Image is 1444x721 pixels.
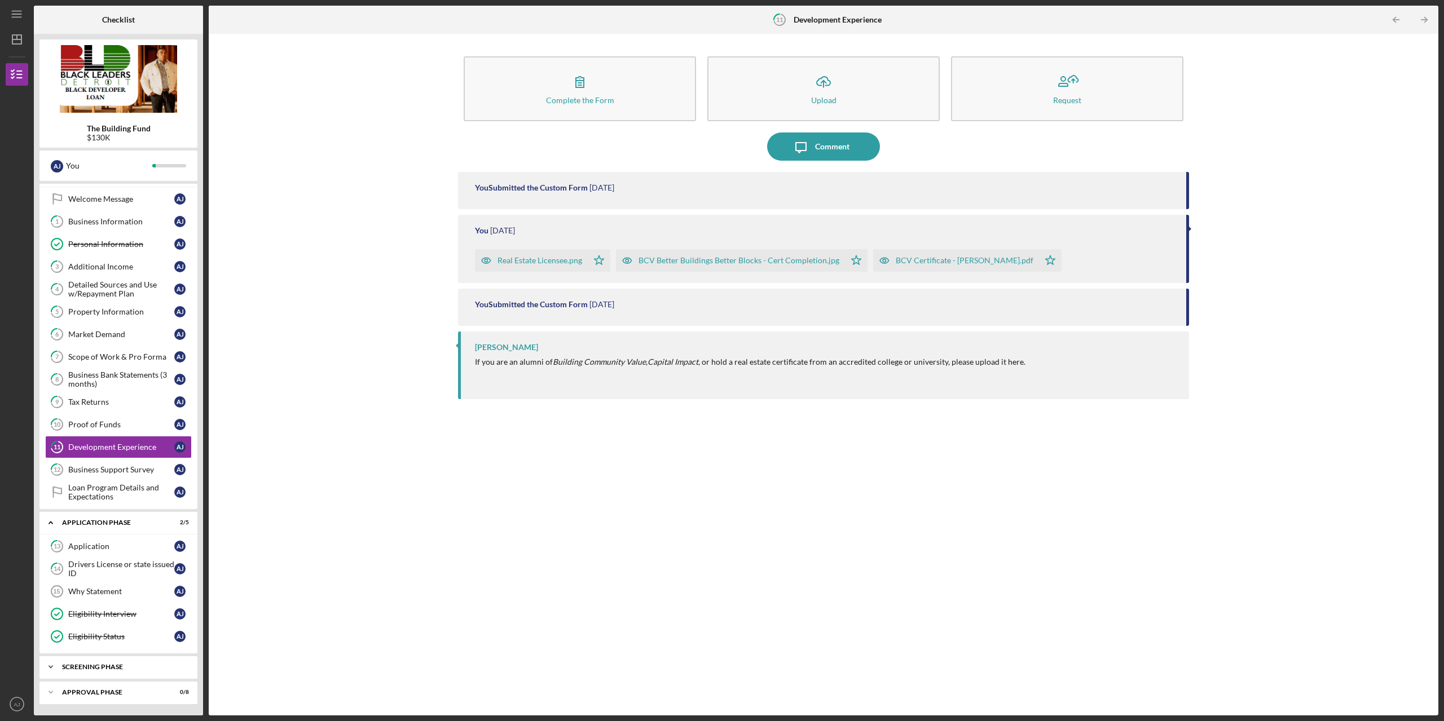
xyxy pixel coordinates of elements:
[68,194,174,204] div: Welcome Message
[174,563,186,574] div: A J
[55,376,59,383] tspan: 8
[45,535,192,558] a: 13ApplicationAJ
[45,346,192,368] a: 7Scope of Work & Pro FormaAJ
[951,56,1183,121] button: Request
[45,580,192,603] a: 15Why StatementAJ
[174,351,186,362] div: A J
[45,481,192,503] a: Loan Program Details and ExpectationsAJ
[45,233,192,255] a: Personal InformationAJ
[68,330,174,339] div: Market Demand
[54,444,60,451] tspan: 11
[873,249,1062,272] button: BCV Certificate - [PERSON_NAME].pdf
[498,256,582,265] div: Real Estate Licensee.png
[55,308,59,316] tspan: 5
[174,238,186,250] div: A J
[475,300,588,309] div: You Submitted the Custom Form
[54,565,61,573] tspan: 14
[55,399,59,406] tspan: 9
[68,560,174,578] div: Drivers License or state issued ID
[62,689,161,696] div: Approval Phase
[475,357,1025,366] div: If you are an alumni of , , or hold a real estate certificate from an accredited college or unive...
[55,353,59,361] tspan: 7
[815,132,849,161] div: Comment
[776,16,783,23] tspan: 11
[55,218,59,225] tspan: 1
[546,96,614,104] div: Complete the Form
[174,216,186,227] div: A J
[6,693,28,715] button: AJ
[39,45,197,113] img: Product logo
[68,240,174,249] div: Personal Information
[616,249,868,272] button: BCV Better Buildings Better Blocks - Cert Completion.jpg
[174,396,186,408] div: A J
[174,329,186,340] div: A J
[68,262,174,271] div: Additional Income
[174,419,186,430] div: A J
[53,588,60,595] tspan: 15
[553,357,646,366] em: Building Community Value
[174,631,186,642] div: A J
[55,286,59,293] tspan: 4
[174,586,186,597] div: A J
[45,558,192,580] a: 14Drivers License or state issued IDAJ
[55,263,59,271] tspan: 3
[66,156,152,175] div: You
[767,132,880,161] button: Comment
[68,420,174,429] div: Proof of Funds
[475,226,488,235] div: You
[68,632,174,641] div: Eligibility Status
[87,133,151,142] div: $130K
[68,217,174,226] div: Business Information
[475,249,610,272] button: Real Estate Licensee.png
[55,331,59,338] tspan: 6
[475,343,538,352] div: [PERSON_NAME]
[68,609,174,618] div: Eligibility Interview
[45,458,192,481] a: 12Business Support SurveyAJ
[589,183,614,192] time: 2025-06-22 06:22
[589,300,614,309] time: 2025-06-14 01:44
[68,280,174,298] div: Detailed Sources and Use w/Repayment Plan
[68,483,174,501] div: Loan Program Details and Expectations
[51,160,63,172] div: A J
[45,255,192,278] a: 3Additional IncomeAJ
[174,306,186,317] div: A J
[1053,96,1081,104] div: Request
[169,519,189,526] div: 2 / 5
[45,436,192,458] a: 11Development ExperienceAJ
[68,587,174,596] div: Why Statement
[68,397,174,406] div: Tax Returns
[464,56,696,121] button: Complete the Form
[174,441,186,453] div: A J
[14,701,20,707] text: AJ
[45,323,192,346] a: 6Market DemandAJ
[45,210,192,233] a: 1Business InformationAJ
[54,466,60,474] tspan: 12
[45,413,192,436] a: 10Proof of FundsAJ
[794,15,882,24] b: Development Experience
[68,465,174,474] div: Business Support Survey
[45,278,192,300] a: 4Detailed Sources and Use w/Repayment PlanAJ
[45,603,192,625] a: Eligibility InterviewAJ
[45,300,192,323] a: 5Property InformationAJ
[174,541,186,552] div: A J
[174,284,186,295] div: A J
[45,391,192,413] a: 9Tax ReturnsAJ
[62,664,183,670] div: Screening Phase
[174,193,186,205] div: A J
[68,542,174,551] div: Application
[475,183,588,192] div: You Submitted the Custom Form
[174,261,186,272] div: A J
[68,443,174,452] div: Development Experience
[896,256,1033,265] div: BCV Certificate - [PERSON_NAME].pdf
[45,625,192,648] a: Eligibility StatusAJ
[707,56,940,121] button: Upload
[648,357,698,366] em: Capital Impact
[811,96,837,104] div: Upload
[174,486,186,498] div: A J
[62,519,161,526] div: Application Phase
[45,188,192,210] a: Welcome MessageAJ
[169,689,189,696] div: 0 / 8
[102,15,135,24] b: Checklist
[87,124,151,133] b: The Building Fund
[68,352,174,361] div: Scope of Work & Pro Forma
